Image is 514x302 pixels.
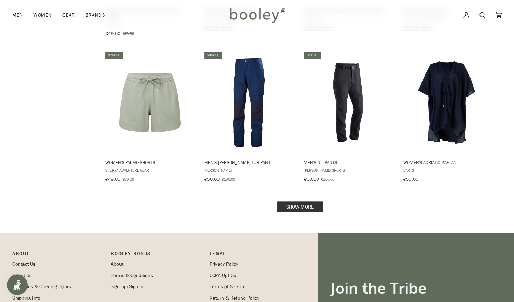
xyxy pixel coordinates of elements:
p: Pipeline_Footer Sub [210,250,301,261]
span: [PERSON_NAME] [204,167,294,173]
a: Men's Nil Pants [303,51,394,184]
a: Shipping Info [12,295,40,301]
span: Women's Palmo Shorts [105,159,195,165]
a: Men's Vandre Tur Pant [203,51,295,184]
iframe: Button to open loyalty program pop-up [7,274,28,295]
a: Women's Palmo Shorts [104,51,196,184]
a: About [111,261,123,268]
p: Booley Bonus [111,250,202,261]
span: Sherpa Adventure Gear [105,167,195,173]
a: CCPA Opt Out [210,272,238,279]
a: Sign up/Sign in [111,283,143,290]
img: Barts Women's Adriatic Kaftan Navy - Booley Galway [402,57,493,148]
p: Pipeline_Footer Main [12,250,104,261]
span: €70.00 [123,31,134,37]
span: [PERSON_NAME] Sports [304,167,393,173]
a: Terms & Conditions [111,272,153,279]
span: Women's Adriatic Kaftan [403,159,492,165]
a: Privacy Policy [210,261,238,268]
span: Gear [62,12,75,19]
span: €49.00 [105,30,120,37]
span: €50.00 [304,176,319,182]
img: Maier Sports Men's Nil Pants Black - Booley Galway [303,57,394,148]
div: 50% off [304,52,321,59]
img: Booley [227,5,287,25]
span: Men's Nil Pants [304,159,393,165]
span: €49.00 [105,176,120,182]
a: Women's Adriatic Kaftan [402,51,493,184]
a: About Us [12,272,32,279]
div: 30% off [105,52,123,59]
span: Women [33,12,52,19]
span: Brands [85,12,105,19]
div: Pagination [105,203,495,210]
h3: Join the Tribe [331,278,502,297]
img: Sherpa Adventure Gear Women's Palmo Shorts Celery - Booley Galway [104,57,196,148]
span: €100.00 [321,176,334,182]
a: Locations & Opening Hours [12,283,71,290]
img: Helly Hansen Men's Vandre Tur Pant Ocean - Booley Galway [203,57,295,148]
a: Show more [277,201,323,212]
span: €50.00 [204,176,220,182]
span: €50.00 [403,176,418,182]
span: Barts [403,167,492,173]
span: €100.00 [222,176,235,182]
a: Terms of Service [210,283,246,290]
div: 50% off [204,52,222,59]
a: Return & Refund Policy [210,295,259,301]
span: Men [12,12,23,19]
span: Men's [PERSON_NAME] Tur Pant [204,159,294,165]
a: Contact Us [12,261,36,268]
span: €70.00 [123,176,134,182]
